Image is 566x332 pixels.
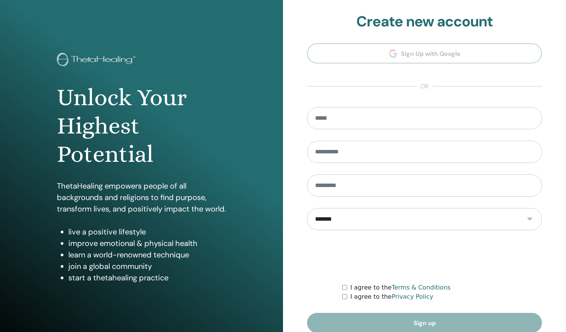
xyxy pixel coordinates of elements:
[68,226,226,238] li: live a positive lifestyle
[68,249,226,260] li: learn a world-renowned technique
[350,283,451,292] label: I agree to the
[391,284,450,291] a: Terms & Conditions
[307,13,542,31] h2: Create new account
[57,83,226,169] h1: Unlock Your Highest Potential
[57,180,226,215] p: ThetaHealing empowers people of all backgrounds and religions to find purpose, transform lives, a...
[391,293,433,300] a: Privacy Policy
[367,242,483,272] iframe: reCAPTCHA
[68,260,226,272] li: join a global community
[68,238,226,249] li: improve emotional & physical health
[350,292,433,301] label: I agree to the
[68,272,226,283] li: start a thetahealing practice
[417,82,433,91] span: or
